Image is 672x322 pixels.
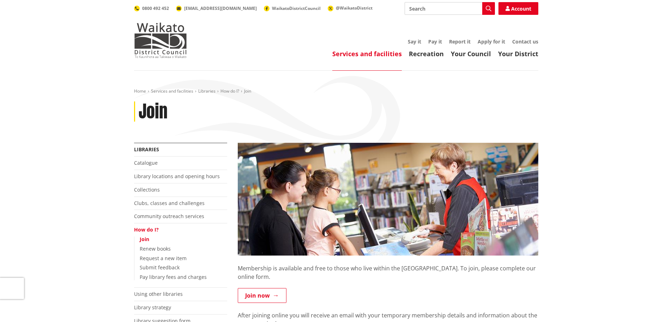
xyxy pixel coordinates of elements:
[134,226,159,233] a: How do I?
[408,38,421,45] a: Say it
[198,88,216,94] a: Libraries
[139,101,168,122] h1: Join
[134,304,171,311] a: Library strategy
[140,274,207,280] a: Pay library fees and charges
[409,49,444,58] a: Recreation
[220,88,239,94] a: How do I?
[142,5,169,11] span: 0800 492 452
[151,88,193,94] a: Services and facilities
[140,264,180,271] a: Submit feedback
[449,38,471,45] a: Report it
[184,5,257,11] span: [EMAIL_ADDRESS][DOMAIN_NAME]
[238,256,538,281] p: Membership is available and free to those who live within the [GEOGRAPHIC_DATA]. To join, please ...
[405,2,495,15] input: Search input
[134,159,158,166] a: Catalogue
[244,88,251,94] span: Join
[264,5,321,11] a: WaikatoDistrictCouncil
[336,5,373,11] span: @WaikatoDistrict
[140,255,187,262] a: Request a new item
[134,88,538,94] nav: breadcrumb
[512,38,538,45] a: Contact us
[238,143,538,256] img: Join-a-library-today
[176,5,257,11] a: [EMAIL_ADDRESS][DOMAIN_NAME]
[134,146,159,153] a: Libraries
[134,88,146,94] a: Home
[140,236,149,242] a: Join
[451,49,491,58] a: Your Council
[134,23,187,58] img: Waikato District Council - Te Kaunihera aa Takiwaa o Waikato
[238,288,286,303] a: Join now
[272,5,321,11] span: WaikatoDistrictCouncil
[498,49,538,58] a: Your District
[134,200,205,206] a: Clubs, classes and challenges
[134,186,160,193] a: Collections
[428,38,442,45] a: Pay it
[134,291,183,297] a: Using other libraries
[140,245,171,252] a: Renew books
[498,2,538,15] a: Account
[134,173,220,180] a: Library locations and opening hours
[332,49,402,58] a: Services and facilities
[134,213,204,219] a: Community outreach services
[134,5,169,11] a: 0800 492 452
[478,38,505,45] a: Apply for it
[328,5,373,11] a: @WaikatoDistrict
